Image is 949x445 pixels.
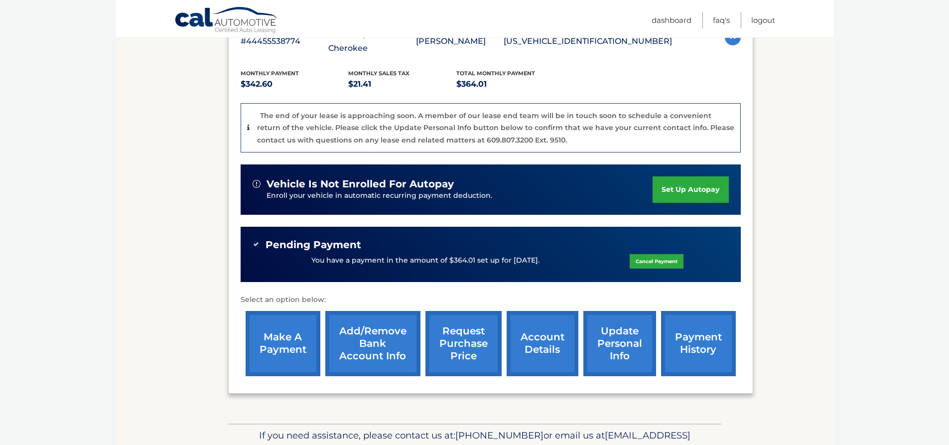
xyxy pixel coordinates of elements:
[241,294,741,306] p: Select an option below:
[630,254,683,269] a: Cancel Payment
[583,311,656,376] a: update personal info
[241,34,328,48] p: #44455538774
[241,77,349,91] p: $342.60
[504,34,672,48] p: [US_VEHICLE_IDENTIFICATION_NUMBER]
[456,70,535,77] span: Total Monthly Payment
[253,180,261,188] img: alert-white.svg
[311,255,540,266] p: You have a payment in the amount of $364.01 set up for [DATE].
[266,239,361,251] span: Pending Payment
[246,311,320,376] a: make a payment
[241,70,299,77] span: Monthly Payment
[507,311,578,376] a: account details
[661,311,736,376] a: payment history
[425,311,502,376] a: request purchase price
[653,176,728,203] a: set up autopay
[348,77,456,91] p: $21.41
[257,111,734,145] p: The end of your lease is approaching soon. A member of our lease end team will be in touch soon t...
[348,70,409,77] span: Monthly sales Tax
[328,27,416,55] p: 2023 Jeep Grand Cherokee
[267,190,653,201] p: Enroll your vehicle in automatic recurring payment deduction.
[325,311,420,376] a: Add/Remove bank account info
[751,12,775,28] a: Logout
[253,241,260,248] img: check-green.svg
[652,12,691,28] a: Dashboard
[456,77,564,91] p: $364.01
[416,34,504,48] p: [PERSON_NAME]
[713,12,730,28] a: FAQ's
[267,178,454,190] span: vehicle is not enrolled for autopay
[455,430,543,441] span: [PHONE_NUMBER]
[174,6,279,35] a: Cal Automotive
